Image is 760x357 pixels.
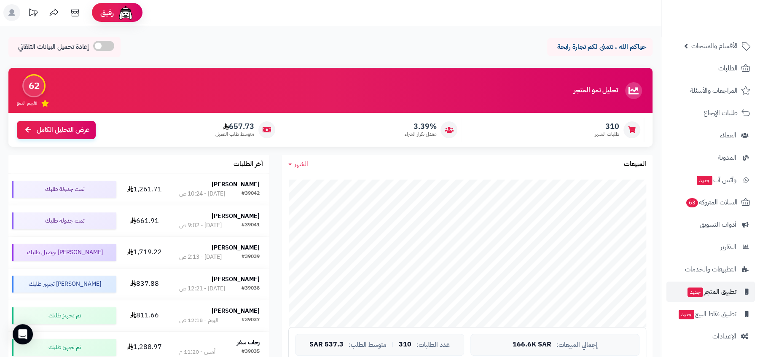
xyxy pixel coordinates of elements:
[666,103,755,123] a: طلبات الإرجاع
[212,212,260,220] strong: [PERSON_NAME]
[242,348,260,356] div: #39035
[595,131,619,138] span: طلبات الشهر
[120,174,169,205] td: 1,261.71
[22,4,43,23] a: تحديثات المنصة
[179,190,225,198] div: [DATE] - 10:24 ص
[100,8,114,18] span: رفيق
[12,212,116,229] div: تمت جدولة طلبك
[700,219,736,231] span: أدوات التسويق
[12,181,116,198] div: تمت جدولة طلبك
[242,316,260,325] div: #39037
[349,341,387,349] span: متوسط الطلب:
[399,341,411,349] span: 310
[120,300,169,331] td: 811.66
[697,176,712,185] span: جديد
[553,42,646,52] p: حياكم الله ، نتمنى لكم تجارة رابحة
[574,87,618,94] h3: تحليل نمو المتجر
[690,85,738,97] span: المراجعات والأسئلة
[666,58,755,78] a: الطلبات
[718,152,736,164] span: المدونة
[595,122,619,131] span: 310
[237,338,260,347] strong: رحاب سفر
[179,316,218,325] div: اليوم - 12:18 ص
[404,131,436,138] span: معدل تكرار الشراء
[12,307,116,324] div: تم تجهيز طلبك
[685,196,738,208] span: السلات المتروكة
[666,170,755,190] a: وآتس آبجديد
[17,99,37,107] span: تقييم النمو
[179,285,225,293] div: [DATE] - 12:21 ص
[687,286,736,298] span: تطبيق المتجر
[686,198,698,208] span: 63
[212,243,260,252] strong: [PERSON_NAME]
[666,81,755,101] a: المراجعات والأسئلة
[720,129,736,141] span: العملاء
[687,287,703,297] span: جديد
[404,122,436,131] span: 3.39%
[666,259,755,279] a: التطبيقات والخدمات
[666,148,755,168] a: المدونة
[120,268,169,300] td: 837.88
[12,276,116,293] div: [PERSON_NAME] تجهيز طلبك
[685,263,736,275] span: التطبيقات والخدمات
[288,159,308,169] a: الشهر
[179,348,215,356] div: أمس - 11:20 م
[242,285,260,293] div: #39038
[17,121,96,139] a: عرض التحليل الكامل
[234,161,263,168] h3: آخر الطلبات
[120,237,169,268] td: 1,719.22
[718,62,738,74] span: الطلبات
[513,341,551,349] span: 166.6K SAR
[120,205,169,236] td: 661.91
[18,42,89,52] span: إعادة تحميل البيانات التلقائي
[13,324,33,344] div: Open Intercom Messenger
[212,275,260,284] strong: [PERSON_NAME]
[212,306,260,315] strong: [PERSON_NAME]
[179,253,222,261] div: [DATE] - 2:13 ص
[666,237,755,257] a: التقارير
[556,341,598,349] span: إجمالي المبيعات:
[37,125,89,135] span: عرض التحليل الكامل
[392,341,394,348] span: |
[179,221,222,230] div: [DATE] - 9:02 ص
[309,341,344,349] span: 537.3 SAR
[666,282,755,302] a: تطبيق المتجرجديد
[416,341,450,349] span: عدد الطلبات:
[242,253,260,261] div: #39039
[242,190,260,198] div: #39042
[696,174,736,186] span: وآتس آب
[215,131,254,138] span: متوسط طلب العميل
[215,122,254,131] span: 657.73
[12,339,116,356] div: تم تجهيز طلبك
[666,326,755,346] a: الإعدادات
[703,14,752,32] img: logo-2.png
[242,221,260,230] div: #39041
[712,330,736,342] span: الإعدادات
[212,180,260,189] strong: [PERSON_NAME]
[666,304,755,324] a: تطبيق نقاط البيعجديد
[624,161,646,168] h3: المبيعات
[666,125,755,145] a: العملاء
[294,159,308,169] span: الشهر
[666,192,755,212] a: السلات المتروكة63
[704,107,738,119] span: طلبات الإرجاع
[691,40,738,52] span: الأقسام والمنتجات
[666,215,755,235] a: أدوات التسويق
[679,310,694,319] span: جديد
[720,241,736,253] span: التقارير
[678,308,736,320] span: تطبيق نقاط البيع
[117,4,134,21] img: ai-face.png
[12,244,116,261] div: [PERSON_NAME] توصيل طلبك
